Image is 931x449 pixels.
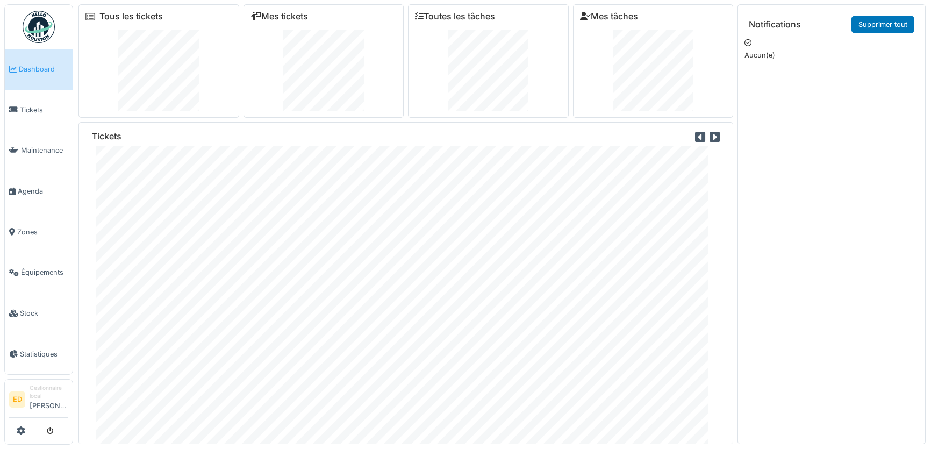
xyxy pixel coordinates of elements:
h6: Notifications [749,19,801,30]
p: Aucun(e) [744,50,919,60]
a: Toutes les tâches [415,11,495,22]
span: Équipements [21,267,68,277]
a: Dashboard [5,49,73,90]
a: Mes tickets [250,11,308,22]
h6: Tickets [92,131,121,141]
li: ED [9,391,25,408]
a: Mes tâches [580,11,638,22]
span: Dashboard [19,64,68,74]
a: Supprimer tout [851,16,914,33]
span: Tickets [20,105,68,115]
img: Badge_color-CXgf-gQk.svg [23,11,55,43]
a: Zones [5,212,73,253]
a: Stock [5,293,73,334]
span: Stock [20,308,68,318]
a: Statistiques [5,333,73,374]
span: Statistiques [20,349,68,359]
div: Gestionnaire local [30,384,68,401]
a: Maintenance [5,130,73,171]
a: Équipements [5,252,73,293]
a: Tous les tickets [99,11,163,22]
a: Agenda [5,171,73,212]
a: ED Gestionnaire local[PERSON_NAME] [9,384,68,418]
span: Agenda [18,186,68,196]
a: Tickets [5,90,73,131]
span: Zones [17,227,68,237]
li: [PERSON_NAME] [30,384,68,415]
span: Maintenance [21,145,68,155]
